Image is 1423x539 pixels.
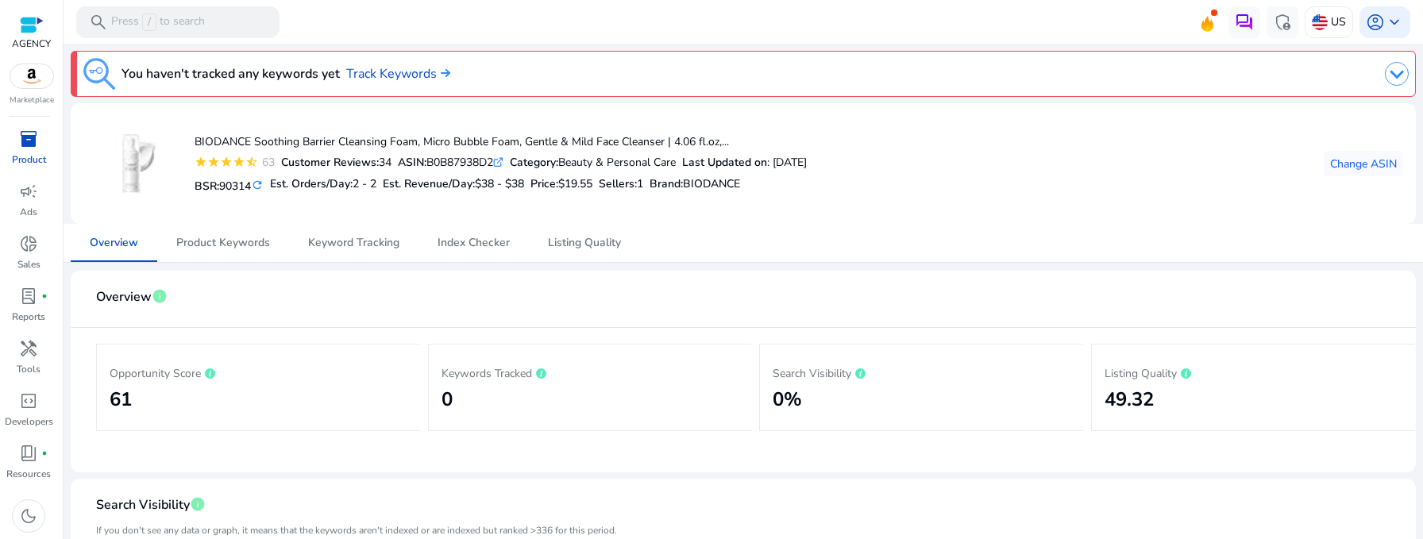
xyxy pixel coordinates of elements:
p: Opportunity Score [110,363,407,382]
span: code_blocks [19,391,38,410]
button: admin_panel_settings [1267,6,1298,38]
p: Listing Quality [1105,363,1402,382]
div: : [DATE] [682,154,807,171]
p: Press to search [111,13,205,31]
img: dropdown-arrow.svg [1385,62,1409,86]
span: $38 - $38 [475,176,524,191]
h3: You haven't tracked any keywords yet [121,64,340,83]
span: $19.55 [558,176,592,191]
h5: : [650,178,740,191]
span: campaign [19,182,38,201]
span: fiber_manual_record [41,450,48,456]
div: B0B87938D2 [398,154,503,171]
p: Keywords Tracked [442,363,739,382]
p: Product [12,152,46,167]
div: 34 [281,154,391,171]
a: Track Keywords [346,64,450,83]
p: AGENCY [12,37,51,51]
b: Last Updated on [682,155,767,170]
img: us.svg [1312,14,1328,30]
img: 31+OYubMHlL._SS40_.jpg [102,134,161,194]
mat-icon: star [195,156,207,168]
span: 1 [637,176,643,191]
img: arrow-right.svg [437,68,450,78]
span: / [142,13,156,31]
p: Reports [12,310,45,324]
span: info [190,496,206,512]
span: fiber_manual_record [41,293,48,299]
p: Tools [17,362,40,376]
span: Product Keywords [176,237,270,248]
div: Beauty & Personal Care [510,154,676,171]
span: BIODANCE [683,176,740,191]
span: lab_profile [19,287,38,306]
h2: 0 [442,388,739,411]
span: info [152,288,168,304]
p: Ads [20,205,37,219]
h2: 61 [110,388,407,411]
img: amazon.svg [10,64,53,88]
span: handyman [19,339,38,358]
span: Brand [650,176,681,191]
span: account_circle [1366,13,1385,32]
h5: Sellers: [599,178,643,191]
mat-icon: star [220,156,233,168]
h5: BSR: [195,176,264,194]
b: Customer Reviews: [281,155,379,170]
h2: 49.32 [1105,388,1402,411]
mat-icon: refresh [251,178,264,193]
h5: Est. Revenue/Day: [383,178,524,191]
span: 90314 [219,179,251,194]
h4: BIODANCE Soothing Barrier Cleansing Foam, Micro Bubble Foam, Gentle & Mild Face Cleanser | 4.06 f... [195,136,807,149]
span: search [89,13,108,32]
p: US [1331,8,1346,36]
mat-card-subtitle: If you don't see any data or graph, it means that the keywords aren't indexed or are indexed but ... [96,523,617,538]
span: admin_panel_settings [1273,13,1292,32]
p: Search Visibility [773,363,1070,382]
p: Resources [6,467,51,481]
mat-icon: star [207,156,220,168]
span: Index Checker [438,237,510,248]
span: Overview [90,237,138,248]
p: Marketplace [10,94,54,106]
span: Overview [96,283,152,311]
span: Change ASIN [1330,156,1397,172]
p: Developers [5,414,53,429]
span: inventory_2 [19,129,38,148]
img: keyword-tracking.svg [83,58,115,90]
mat-icon: star_half [245,156,258,168]
span: Listing Quality [548,237,621,248]
span: 2 - 2 [353,176,376,191]
span: keyboard_arrow_down [1385,13,1404,32]
span: dark_mode [19,506,38,526]
h2: 0% [773,388,1070,411]
button: Change ASIN [1324,151,1403,176]
h5: Price: [530,178,592,191]
span: book_4 [19,444,38,463]
span: donut_small [19,234,38,253]
mat-icon: star [233,156,245,168]
p: Sales [17,257,40,271]
h5: Est. Orders/Day: [270,178,376,191]
b: Category: [510,155,558,170]
div: 63 [258,154,275,171]
span: Search Visibility [96,491,190,519]
span: Keyword Tracking [308,237,399,248]
b: ASIN: [398,155,426,170]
